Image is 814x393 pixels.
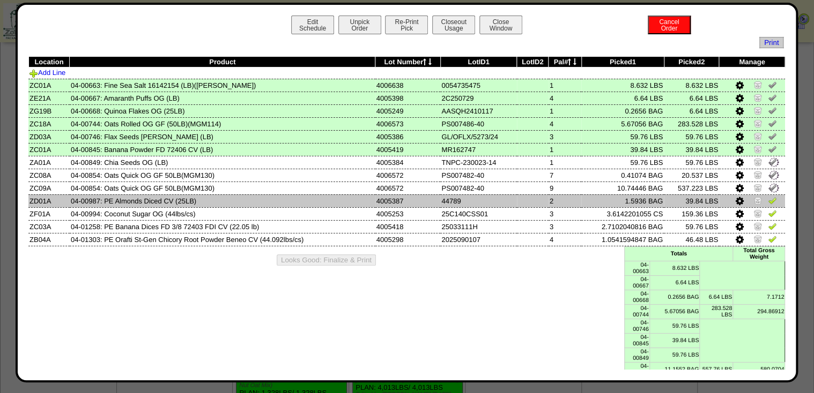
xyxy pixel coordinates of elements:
td: 1.0541594847 BAG [581,233,664,246]
button: CloseWindow [479,16,522,34]
img: Un-Verify Pick [768,106,776,115]
td: 59.76 LBS [664,130,719,143]
th: Location [28,57,70,67]
td: 04-00854: Oats Quick OG GF 50LB(MGM130) [70,182,375,194]
td: 44789 [440,194,516,207]
td: 04-00668 [625,290,649,304]
button: Looks Good: Finalize & Print [277,254,376,266]
button: CloseoutUsage [432,16,475,34]
td: 9 [549,182,582,194]
td: 4 [549,92,582,104]
td: 04-00849 [625,347,649,362]
td: 39.84 LBS [664,143,719,156]
td: 59.76 LBS [581,130,664,143]
td: 4005249 [375,104,441,117]
td: 7.1712 [733,290,785,304]
a: CloseWindow [478,24,523,32]
td: 59.76 LBS [649,319,700,333]
td: 39.84 LBS [649,333,700,347]
td: 4005398 [375,92,441,104]
td: 7 [549,169,582,182]
td: 04-00746 [625,319,649,333]
td: 5.67056 BAG [581,117,664,130]
td: 10.74446 BAG [581,182,664,194]
td: 0.41074 BAG [581,169,664,182]
td: 04-00849: Chia Seeds OG (LB) [70,156,375,169]
td: 04-00845: Banana Powder FD 72406 CV (LB) [70,143,375,156]
td: 3 [549,220,582,233]
td: 0054735475 [440,79,516,92]
img: Zero Item and Verify [753,145,762,153]
img: Verify Pick [768,196,776,205]
td: 04-00854 [625,362,649,376]
td: AASQH2410117 [440,104,516,117]
td: 1 [549,156,582,169]
td: GL/OFLX/5273/24 [440,130,516,143]
td: 4005387 [375,194,441,207]
td: 59.76 LBS [581,156,664,169]
button: UnpickOrder [338,16,381,34]
img: Zero Item and Verify [753,132,762,140]
td: 04-00744: Oats Rolled OG GF (50LB)(MGM114) [70,117,375,130]
td: MR162747 [440,143,516,156]
td: 1.5936 BAG [581,194,664,207]
td: 0.2656 BAG [581,104,664,117]
th: LotID1 [440,57,516,67]
td: Total Gross Weight [733,246,785,261]
td: 1 [549,79,582,92]
td: 04-01258: PE Banana Dices FD 3/8 72403 FDI CV (22.05 lb) [70,220,375,233]
td: 11.1552 BAG [649,362,700,376]
td: ZC09A [28,182,70,194]
img: spinner-alpha-0.gif [768,156,780,168]
td: 2 [549,194,582,207]
td: 6.64 LBS [649,275,700,290]
td: ZD01A [28,194,70,207]
th: Pal# [549,57,582,67]
td: 8.632 LBS [664,79,719,92]
td: 8.632 LBS [649,261,700,275]
td: ZG19B [28,104,70,117]
th: Lot Number [375,57,441,67]
td: ZA01A [28,156,70,169]
td: 4005418 [375,220,441,233]
td: 283.528 LBS [664,117,719,130]
td: ZC08A [28,169,70,182]
td: 6.64 LBS [664,92,719,104]
td: 04-00994: Coconut Sugar OG (44lbs/cs) [70,207,375,220]
td: 4005253 [375,207,441,220]
a: Print [759,37,783,48]
th: LotID2 [517,57,549,67]
th: Picked2 [664,57,719,67]
td: 46.48 LBS [664,233,719,246]
img: Zero Item and Verify [753,222,762,230]
th: Product [70,57,375,67]
img: Zero Item and Verify [753,93,762,102]
td: 04-00744 [625,304,649,319]
td: 04-01303: PE Orafti St-Gen Chicory Root Powder Beneo CV (44.092lbs/cs) [70,233,375,246]
img: Zero Item and Verify [753,119,762,127]
td: 25033111H [440,220,516,233]
td: 6.64 LBS [700,290,733,304]
td: ZD03A [28,130,70,143]
td: 2.7102040816 BAG [581,220,664,233]
td: 59.76 LBS [664,220,719,233]
th: Manage [719,57,785,67]
td: 283.528 LBS [700,304,733,319]
td: ZC18A [28,117,70,130]
td: 557.76 LBS [700,362,733,376]
td: 04-00746: Flax Seeds [PERSON_NAME] (LB) [70,130,375,143]
td: 4006638 [375,79,441,92]
td: PS007486-40 [440,117,516,130]
td: PS007482-40 [440,182,516,194]
td: 6.64 LBS [664,104,719,117]
td: 04-00845 [625,333,649,347]
td: 39.84 LBS [581,143,664,156]
td: 2C250729 [440,92,516,104]
td: 3.6142201055 CS [581,207,664,220]
img: Zero Item and Verify [753,170,762,179]
img: Un-Verify Pick [768,119,776,127]
img: Zero Item and Verify [753,183,762,192]
td: 39.84 LBS [664,194,719,207]
img: Un-Verify Pick [768,132,776,140]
